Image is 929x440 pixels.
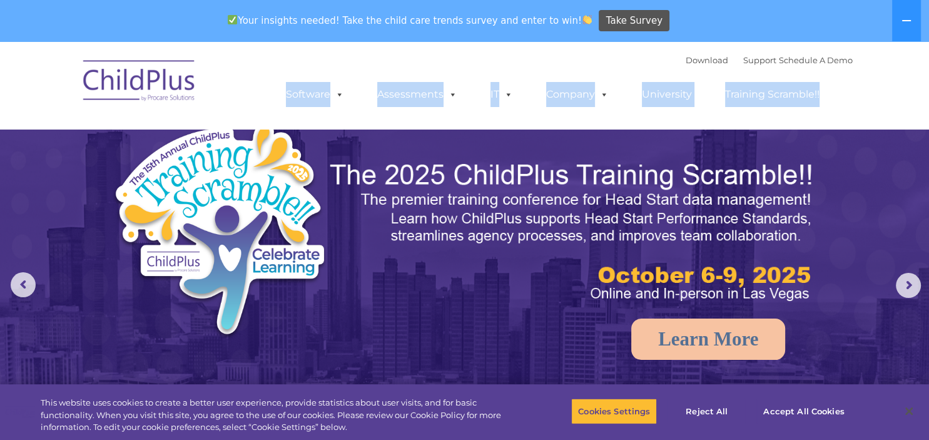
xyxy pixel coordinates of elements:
[273,82,357,107] a: Software
[895,397,923,425] button: Close
[756,398,851,424] button: Accept All Cookies
[534,82,621,107] a: Company
[629,82,704,107] a: University
[606,10,662,32] span: Take Survey
[582,15,592,24] img: 👏
[713,82,832,107] a: Training Scramble!!
[779,55,853,65] a: Schedule A Demo
[223,8,597,33] span: Your insights needed! Take the child care trends survey and enter to win!
[686,55,728,65] a: Download
[365,82,470,107] a: Assessments
[599,10,669,32] a: Take Survey
[41,397,511,434] div: This website uses cookies to create a better user experience, provide statistics about user visit...
[743,55,776,65] a: Support
[631,319,785,360] a: Learn More
[174,134,227,143] span: Phone number
[228,15,237,24] img: ✅
[174,83,212,92] span: Last name
[668,398,746,424] button: Reject All
[571,398,657,424] button: Cookies Settings
[478,82,525,107] a: IT
[686,55,853,65] font: |
[77,51,202,114] img: ChildPlus by Procare Solutions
